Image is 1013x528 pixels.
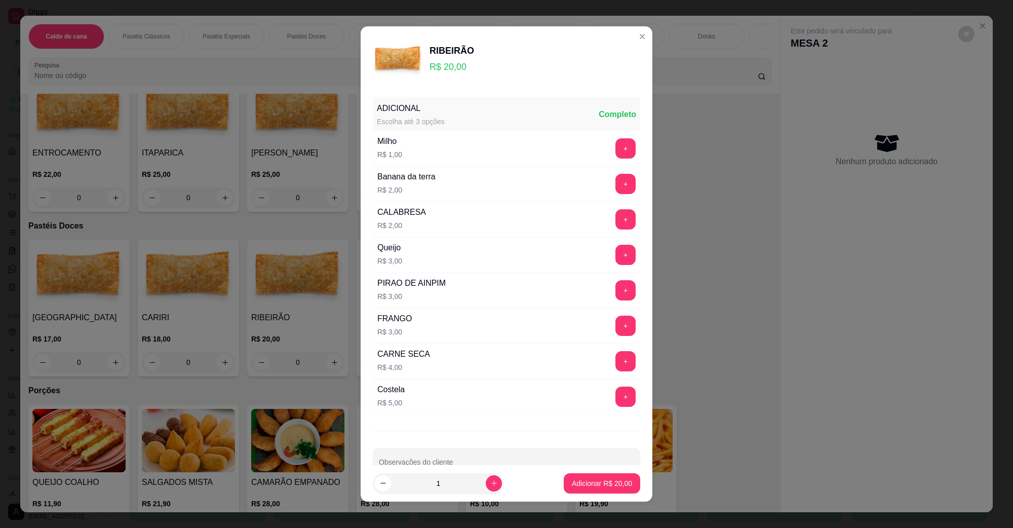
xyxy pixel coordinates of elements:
p: Adicionar R$ 20,00 [572,478,632,488]
div: Costela [377,384,405,396]
div: Escolha até 3 opções [377,117,445,127]
p: R$ 2,00 [377,185,436,195]
div: CALABRESA [377,206,426,218]
button: add [615,209,636,230]
p: R$ 1,00 [377,149,402,160]
button: add [615,387,636,407]
div: CARNE SECA [377,348,430,360]
button: add [615,138,636,159]
p: R$ 2,00 [377,220,426,231]
button: increase-product-quantity [486,475,502,492]
img: product-image [373,34,423,85]
button: add [615,316,636,336]
div: PIRAO DE AINPIM [377,277,446,289]
button: add [615,245,636,265]
button: add [615,280,636,300]
p: R$ 3,00 [377,291,446,301]
button: add [615,351,636,371]
button: Adicionar R$ 20,00 [564,473,640,494]
div: Milho [377,135,402,147]
p: R$ 3,00 [377,327,412,337]
div: FRANGO [377,313,412,325]
div: RIBEIRÃO [430,44,474,58]
p: R$ 4,00 [377,362,430,372]
p: R$ 5,00 [377,398,405,408]
p: R$ 3,00 [377,256,402,266]
button: Close [634,28,650,45]
button: decrease-product-quantity [375,475,391,492]
div: Completo [599,108,636,121]
button: add [615,174,636,194]
p: R$ 20,00 [430,60,474,74]
div: Queijo [377,242,402,254]
div: Banana da terra [377,171,436,183]
div: ADICIONAL [377,102,445,115]
input: Observações do cliente [379,461,634,471]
